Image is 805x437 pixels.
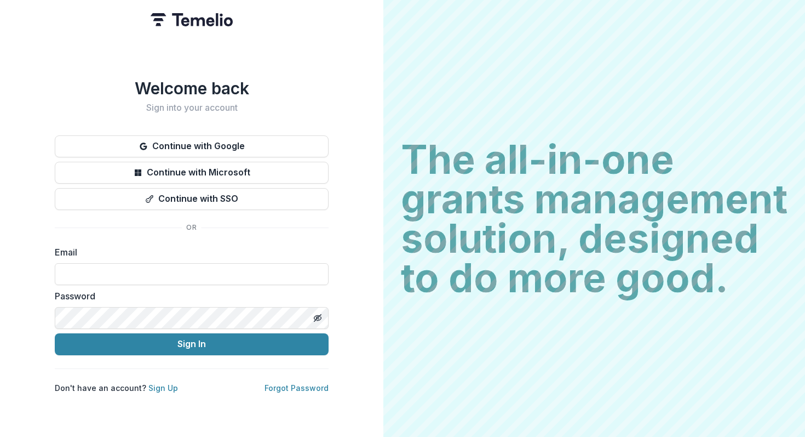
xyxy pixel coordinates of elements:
[309,309,326,327] button: Toggle password visibility
[55,135,329,157] button: Continue with Google
[55,188,329,210] button: Continue with SSO
[55,78,329,98] h1: Welcome back
[264,383,329,393] a: Forgot Password
[55,382,178,394] p: Don't have an account?
[55,290,322,303] label: Password
[151,13,233,26] img: Temelio
[55,246,322,259] label: Email
[55,333,329,355] button: Sign In
[55,162,329,184] button: Continue with Microsoft
[55,103,329,113] h2: Sign into your account
[148,383,178,393] a: Sign Up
